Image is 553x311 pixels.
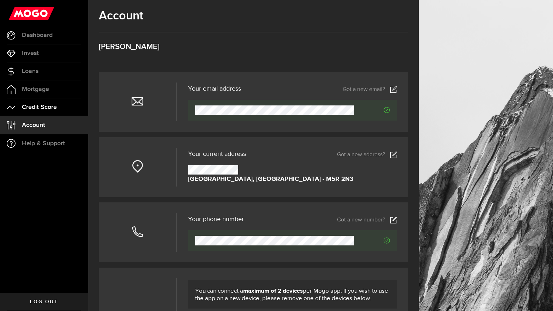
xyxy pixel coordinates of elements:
a: Got a new number? [337,217,397,224]
h3: Your email address [188,86,241,92]
span: Verified [354,107,390,113]
h3: Your phone number [188,216,244,222]
h1: Account [99,9,408,23]
strong: [GEOGRAPHIC_DATA], [GEOGRAPHIC_DATA] - M5R 2N3 [188,175,354,184]
span: Account [22,122,45,128]
span: Your current address [188,151,246,157]
span: Verified [354,237,390,244]
a: Got a new address? [337,151,397,158]
a: Got a new email? [343,86,397,93]
div: You can connect a per Mogo app. If you wish to use the app on a new device, please remove one of ... [188,280,397,309]
span: Dashboard [22,32,53,38]
span: Loans [22,68,38,74]
span: Invest [22,50,39,56]
span: Help & Support [22,140,65,147]
span: Mortgage [22,86,49,92]
b: maximum of 2 devices [243,288,303,294]
button: Open LiveChat chat widget [6,3,27,24]
h3: [PERSON_NAME] [99,43,408,51]
span: Log out [30,299,58,304]
span: Credit Score [22,104,57,110]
